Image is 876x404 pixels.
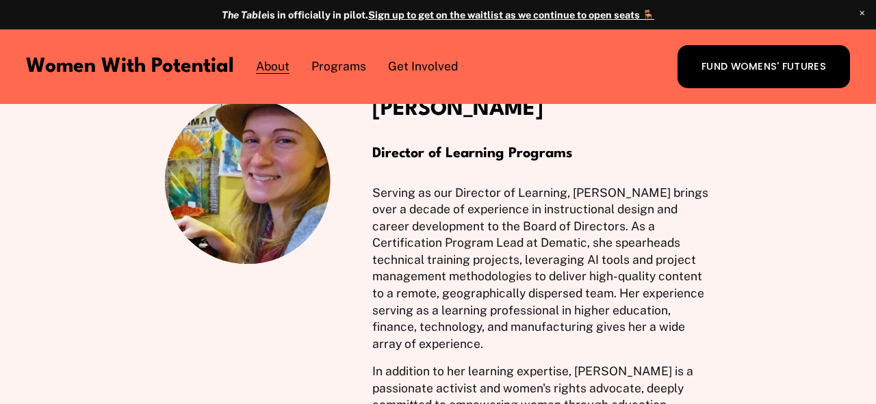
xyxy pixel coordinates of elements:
[388,57,458,77] a: folder dropdown
[368,9,654,21] a: Sign up to get on the waitlist as we continue to open seats 🪑
[26,57,234,77] a: Women With Potential
[256,58,289,75] span: About
[372,97,711,123] h3: [PERSON_NAME]
[372,185,711,352] p: Serving as our Director of Learning, [PERSON_NAME] brings over a decade of experience in instruct...
[222,9,267,21] em: The Table
[388,58,458,75] span: Get Involved
[678,45,849,88] a: FUND WOMENS' FUTURES
[222,9,368,21] strong: is in officially in pilot.
[256,57,289,77] a: folder dropdown
[372,145,711,163] h4: Director of Learning Programs
[311,57,366,77] a: folder dropdown
[311,58,366,75] span: Programs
